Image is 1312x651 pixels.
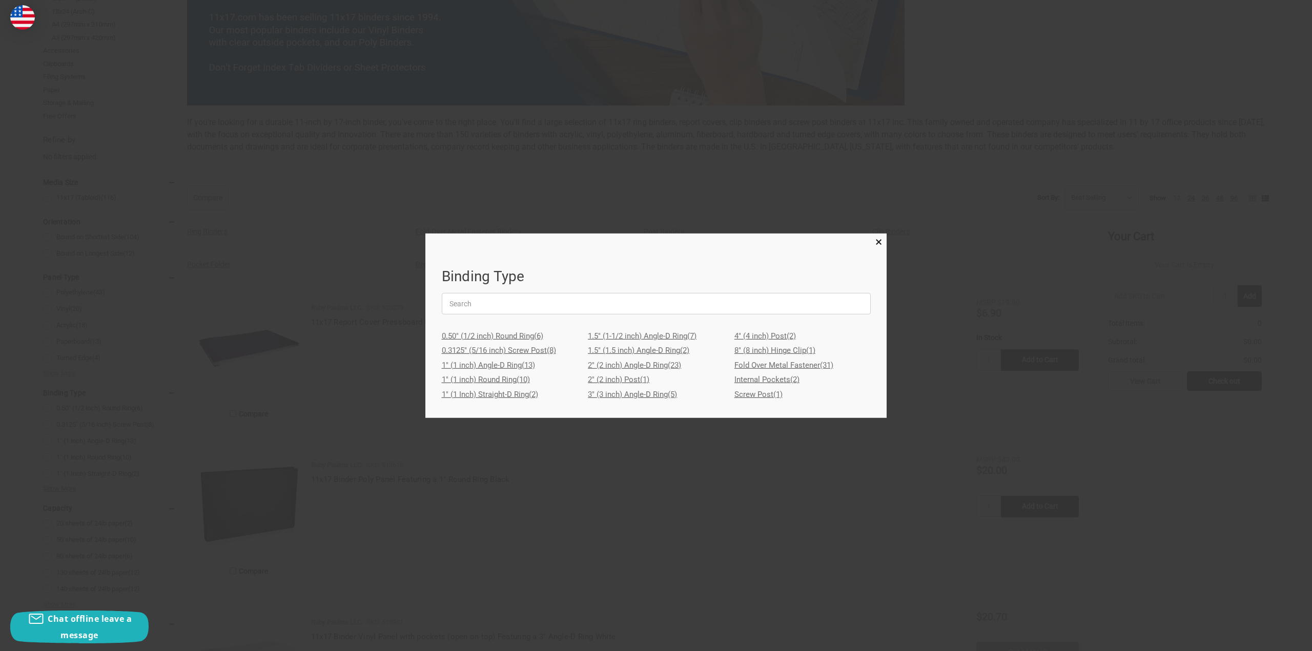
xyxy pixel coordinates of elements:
a: Internal Pockets(2) [734,372,871,387]
span: (10) [517,375,530,384]
span: Chat offline leave a message [48,613,132,641]
a: Close [873,236,884,246]
input: Search [442,293,871,314]
a: 0.3125" (5/16 inch) Screw Post(8) [442,343,578,358]
a: 1" (1 Inch) Straight-D Ring(2) [442,387,578,402]
span: (13) [522,361,535,370]
button: Chat offline leave a message [10,611,149,643]
a: 1.5" (1.5 inch) Angle-D Ring(2) [588,343,724,358]
a: Screw Post(1) [734,387,871,402]
span: (2) [787,331,796,341]
span: (1) [640,375,649,384]
span: (2) [790,375,799,384]
span: (1) [806,346,815,355]
a: 1" (1 inch) Angle-D Ring(13) [442,358,578,373]
span: (2) [680,346,689,355]
a: 2" (2 inch) Angle-D Ring(23) [588,358,724,373]
a: 0.50" (1/2 inch) Round Ring(6) [442,329,578,344]
a: Fold Over Metal Fastener(31) [734,358,871,373]
a: 3" (3 inch) Angle-D Ring(5) [588,387,724,402]
span: (6) [534,331,543,341]
img: duty and tax information for United States [10,5,35,30]
a: 1.5" (1-1/2 inch) Angle-D Ring(7) [588,329,724,344]
span: (8) [547,346,556,355]
a: 8" (8 inch) Hinge Clip(1) [734,343,871,358]
span: (1) [773,390,783,399]
span: × [875,235,882,249]
a: 4" (4 inch) Post(2) [734,329,871,344]
a: 2" (2 inch) Post(1) [588,372,724,387]
h1: Binding Type [442,266,871,287]
span: (31) [820,361,833,370]
iframe: Google Customer Reviews [1227,623,1312,651]
span: (2) [529,390,538,399]
span: (5) [668,390,677,399]
a: 1" (1 inch) Round Ring(10) [442,372,578,387]
span: (7) [687,331,696,341]
span: (23) [668,361,681,370]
